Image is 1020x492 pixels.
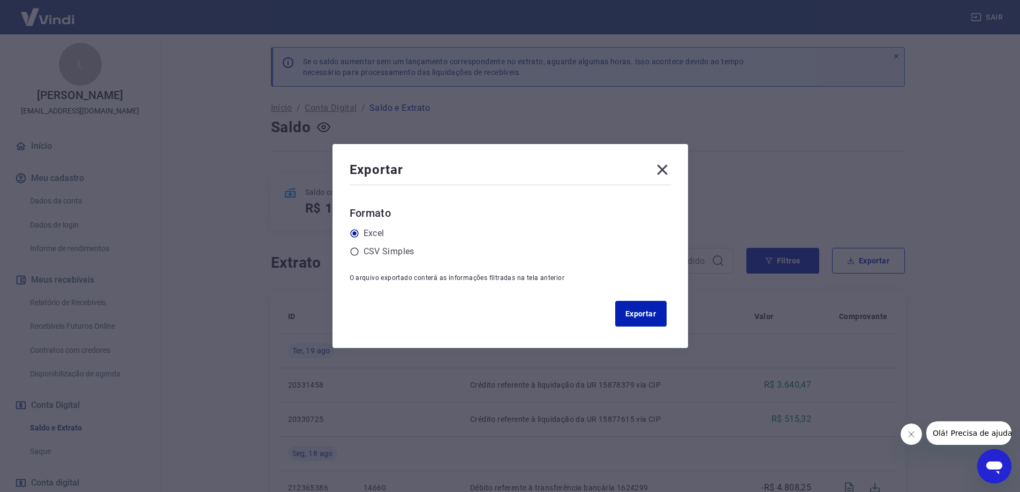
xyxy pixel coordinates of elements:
[977,449,1011,483] iframe: Botão para abrir a janela de mensagens
[350,161,671,183] div: Exportar
[6,7,90,16] span: Olá! Precisa de ajuda?
[901,423,922,445] iframe: Fechar mensagem
[350,274,565,282] span: O arquivo exportado conterá as informações filtradas na tela anterior
[364,227,384,240] label: Excel
[350,205,671,222] h6: Formato
[926,421,1011,445] iframe: Mensagem da empresa
[364,245,414,258] label: CSV Simples
[615,301,667,327] button: Exportar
